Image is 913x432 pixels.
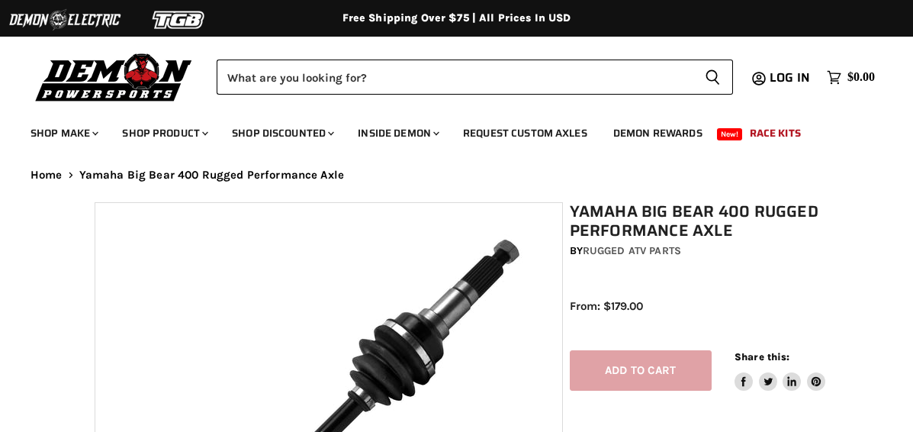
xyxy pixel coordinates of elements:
ul: Main menu [19,111,871,149]
a: Home [31,169,63,182]
span: Log in [770,68,810,87]
a: Log in [763,71,819,85]
a: Shop Product [111,118,217,149]
img: Demon Electric Logo 2 [8,5,122,34]
span: Share this: [735,351,789,363]
span: New! [717,128,743,140]
a: Rugged ATV Parts [583,244,681,257]
input: Search [217,60,693,95]
form: Product [217,60,733,95]
aside: Share this: [735,350,825,391]
div: by [570,243,825,260]
span: $0.00 [847,70,875,85]
span: Yamaha Big Bear 400 Rugged Performance Axle [79,169,344,182]
h1: Yamaha Big Bear 400 Rugged Performance Axle [570,202,825,240]
button: Search [693,60,733,95]
span: From: $179.00 [570,299,643,313]
img: Demon Powersports [31,50,198,104]
a: Shop Make [19,118,108,149]
img: TGB Logo 2 [122,5,236,34]
a: $0.00 [819,66,882,89]
a: Shop Discounted [220,118,343,149]
a: Request Custom Axles [452,118,599,149]
a: Race Kits [738,118,812,149]
a: Inside Demon [346,118,448,149]
a: Demon Rewards [602,118,714,149]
